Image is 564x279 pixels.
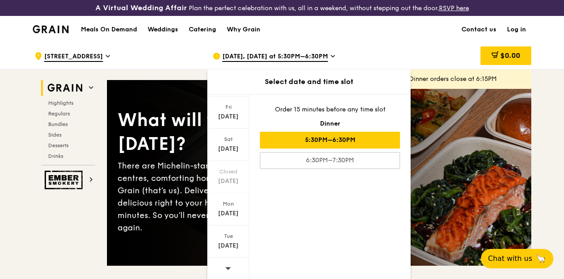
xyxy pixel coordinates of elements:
[183,16,221,43] a: Catering
[45,80,85,96] img: Grain web logo
[481,249,553,268] button: Chat with us🦙
[536,253,546,264] span: 🦙
[33,15,69,42] a: GrainGrain
[94,4,470,12] div: Plan the perfect celebration with us, all in a weekend, without stepping out the door.
[118,160,319,234] div: There are Michelin-star restaurants, hawker centres, comforting home-cooked classics… and Grain (...
[209,145,248,153] div: [DATE]
[118,108,319,156] div: What will you eat [DATE]?
[221,16,266,43] a: Why Grain
[209,209,248,218] div: [DATE]
[33,25,69,33] img: Grain
[227,16,260,43] div: Why Grain
[142,16,183,43] a: Weddings
[95,4,187,12] h3: A Virtual Wedding Affair
[48,153,63,159] span: Drinks
[44,52,103,62] span: [STREET_ADDRESS]
[48,132,61,138] span: Sides
[502,16,531,43] a: Log in
[81,25,137,34] h1: Meals On Demand
[209,177,248,186] div: [DATE]
[148,16,178,43] div: Weddings
[409,75,524,84] div: Dinner orders close at 6:15PM
[189,16,216,43] div: Catering
[260,152,400,169] div: 6:30PM–7:30PM
[48,111,70,117] span: Regulars
[48,142,69,149] span: Desserts
[209,200,248,207] div: Mon
[260,119,400,128] div: Dinner
[209,103,248,111] div: Fri
[45,171,85,189] img: Ember Smokery web logo
[260,105,400,114] div: Order 15 minutes before any time slot
[207,76,411,87] div: Select date and time slot
[209,112,248,121] div: [DATE]
[500,51,520,60] span: $0.00
[222,52,328,62] span: [DATE], [DATE] at 5:30PM–6:30PM
[209,136,248,143] div: Sat
[48,121,68,127] span: Bundles
[439,4,469,12] a: RSVP here
[209,168,248,175] div: Closed
[260,132,400,149] div: 5:30PM–6:30PM
[209,241,248,250] div: [DATE]
[48,100,73,106] span: Highlights
[209,233,248,240] div: Tue
[456,16,502,43] a: Contact us
[488,253,532,264] span: Chat with us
